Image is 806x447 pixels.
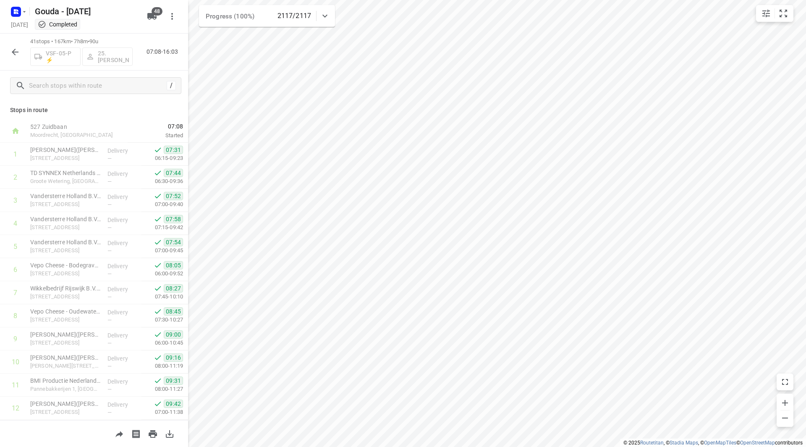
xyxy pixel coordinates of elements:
[13,289,17,297] div: 7
[111,429,128,437] span: Share route
[30,200,101,209] p: Beneluxweg 15, Bodegraven
[30,269,101,278] p: [STREET_ADDRESS]
[30,293,101,301] p: Esdoornstraat 29, Driebruggen
[13,335,17,343] div: 9
[12,358,19,366] div: 10
[107,146,139,155] p: Delivery
[164,169,183,177] span: 07:44
[740,440,775,446] a: OpenStreetMap
[154,400,162,408] svg: Done
[107,193,139,201] p: Delivery
[30,307,101,316] p: Vepo Cheese - Oudewater(Tom Tijsmans/ Ahmet Kocak)
[277,11,311,21] p: 2117/2117
[107,377,139,386] p: Delivery
[30,215,101,223] p: Vandersterre Holland B.V. - Bodegraven - Hoofdkantoor(Laura Kos)
[30,339,101,347] p: [STREET_ADDRESS]
[154,376,162,385] svg: Done
[167,81,176,90] div: /
[144,429,161,437] span: Print route
[164,400,183,408] span: 09:42
[107,294,112,300] span: —
[164,8,181,25] button: More
[141,269,183,278] p: 06:00-09:52
[107,225,112,231] span: —
[107,285,139,293] p: Delivery
[30,146,101,154] p: Kaars Koffie(Anouk Polman)
[30,192,101,200] p: Vandersterre Holland B.V. - Bodegraven - Productie - Beneluxweg 15(Laura Kos)
[141,223,183,232] p: 07:15-09:42
[141,246,183,255] p: 07:00-09:45
[775,5,792,22] button: Fit zoom
[164,215,183,223] span: 07:58
[144,8,160,25] button: 48
[199,5,335,27] div: Progress (100%)2117/2117
[107,239,139,247] p: Delivery
[141,200,183,209] p: 07:00-09:40
[164,146,183,154] span: 07:31
[12,381,19,389] div: 11
[164,376,183,385] span: 09:31
[107,386,112,392] span: —
[30,400,101,408] p: Newtone - Woerden(Sabine Cornelisse)
[30,330,101,339] p: [PERSON_NAME]([PERSON_NAME])
[89,38,98,44] span: 90u
[154,330,162,339] svg: Done
[13,220,17,227] div: 4
[107,363,112,369] span: —
[154,307,162,316] svg: Done
[30,385,101,393] p: Pannebakkerijen 1, Woerden
[107,409,112,416] span: —
[30,316,101,324] p: [STREET_ADDRESS]
[107,155,112,162] span: —
[30,38,133,46] p: 41 stops • 167km • 7h8m
[30,154,101,162] p: Pascalstraat 13, Reeuwijk
[640,440,664,446] a: Routetitan
[13,173,17,181] div: 2
[12,404,19,412] div: 12
[164,284,183,293] span: 08:27
[758,5,775,22] button: Map settings
[107,308,139,316] p: Delivery
[107,317,112,323] span: —
[154,215,162,223] svg: Done
[154,169,162,177] svg: Done
[30,353,101,362] p: Arie Blok - Hoge Rijndijk(Alix van Erven)
[107,248,112,254] span: —
[30,123,118,131] p: 527 Zuidbaan
[13,150,17,158] div: 1
[141,316,183,324] p: 07:30-10:27
[107,354,139,363] p: Delivery
[10,106,178,115] p: Stops in route
[38,20,77,29] div: This project completed. You cannot make any changes to it.
[154,353,162,362] svg: Done
[164,307,183,316] span: 08:45
[30,261,101,269] p: Vepo Cheese - Bodegraven(Receptie - Joy de Jonge)
[29,79,167,92] input: Search stops within route
[13,266,17,274] div: 6
[30,408,101,416] p: [STREET_ADDRESS]
[152,7,162,16] span: 48
[30,284,101,293] p: Wikkelbedrijf Rijswijk B.V.(Marco van der Meij)
[141,339,183,347] p: 06:00-10:45
[154,192,162,200] svg: Done
[154,146,162,154] svg: Done
[107,340,112,346] span: —
[107,201,112,208] span: —
[30,238,101,246] p: Vandersterre Holland B.V. - Bodegraven - Productie - Beneluxweg 28(Laura Kos)
[141,293,183,301] p: 07:45-10:10
[30,362,101,370] p: Hoge Rijndijk 14, Woerden
[30,177,101,186] p: Groote Wetering, Bodegraven
[141,154,183,162] p: 06:15-09:23
[756,5,793,22] div: small contained button group
[164,261,183,269] span: 08:05
[164,238,183,246] span: 07:54
[107,400,139,409] p: Delivery
[107,216,139,224] p: Delivery
[128,429,144,437] span: Print shipping labels
[670,440,698,446] a: Stadia Maps
[88,38,89,44] span: •
[623,440,803,446] li: © 2025 , © , © © contributors
[164,353,183,362] span: 09:16
[164,330,183,339] span: 09:00
[30,169,101,177] p: TD SYNNEX Netherlands B.V. - Locatie Bodegraven(Marjan Pauw)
